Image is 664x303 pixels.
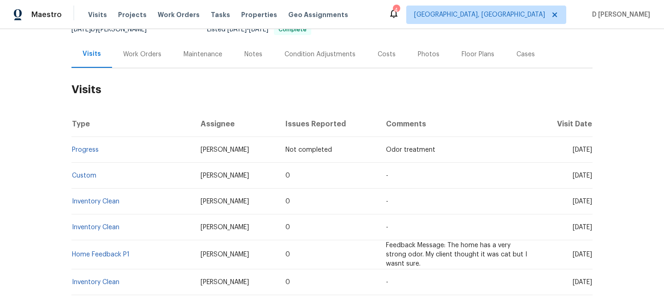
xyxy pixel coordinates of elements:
span: [GEOGRAPHIC_DATA], [GEOGRAPHIC_DATA] [414,10,545,19]
div: Costs [378,50,396,59]
a: Custom [72,172,96,179]
div: Floor Plans [462,50,494,59]
div: by [PERSON_NAME] [71,24,158,35]
span: 0 [285,224,290,231]
span: [DATE] [573,224,592,231]
span: 0 [285,198,290,205]
span: Visits [88,10,107,19]
span: [PERSON_NAME] [201,172,249,179]
span: Work Orders [158,10,200,19]
span: Listed [207,26,311,33]
div: Visits [83,49,101,59]
a: Inventory Clean [72,279,119,285]
span: [DATE] [71,26,91,33]
div: Maintenance [184,50,222,59]
a: Inventory Clean [72,198,119,205]
span: Geo Assignments [288,10,348,19]
span: Projects [118,10,147,19]
div: Work Orders [123,50,161,59]
span: - [386,279,388,285]
span: [PERSON_NAME] [201,251,249,258]
th: Comments [379,111,535,137]
span: [DATE] [249,26,268,33]
span: - [386,172,388,179]
span: [PERSON_NAME] [201,147,249,153]
span: [PERSON_NAME] [201,224,249,231]
span: [DATE] [573,172,592,179]
span: 0 [285,172,290,179]
div: Notes [244,50,262,59]
span: [PERSON_NAME] [201,198,249,205]
span: Odor treatment [386,147,435,153]
th: Assignee [193,111,278,137]
span: Complete [275,27,310,32]
span: 0 [285,251,290,258]
span: 0 [285,279,290,285]
span: Tasks [211,12,230,18]
th: Visit Date [535,111,593,137]
a: Progress [72,147,99,153]
div: 4 [393,6,399,15]
span: [DATE] [573,279,592,285]
div: Cases [516,50,535,59]
span: [DATE] [573,147,592,153]
div: Condition Adjustments [285,50,356,59]
span: - [386,198,388,205]
th: Issues Reported [278,111,379,137]
span: - [227,26,268,33]
a: Home Feedback P1 [72,251,130,258]
span: [DATE] [573,251,592,258]
span: D [PERSON_NAME] [588,10,650,19]
th: Type [71,111,193,137]
span: [DATE] [573,198,592,205]
span: [DATE] [227,26,247,33]
span: [PERSON_NAME] [201,279,249,285]
span: Not completed [285,147,332,153]
span: Feedback Message: The home has a very strong odor. My client thought it was cat but I wasnt sure. [386,242,527,267]
h2: Visits [71,68,593,111]
span: Properties [241,10,277,19]
span: - [386,224,388,231]
div: Photos [418,50,439,59]
span: Maestro [31,10,62,19]
a: Inventory Clean [72,224,119,231]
